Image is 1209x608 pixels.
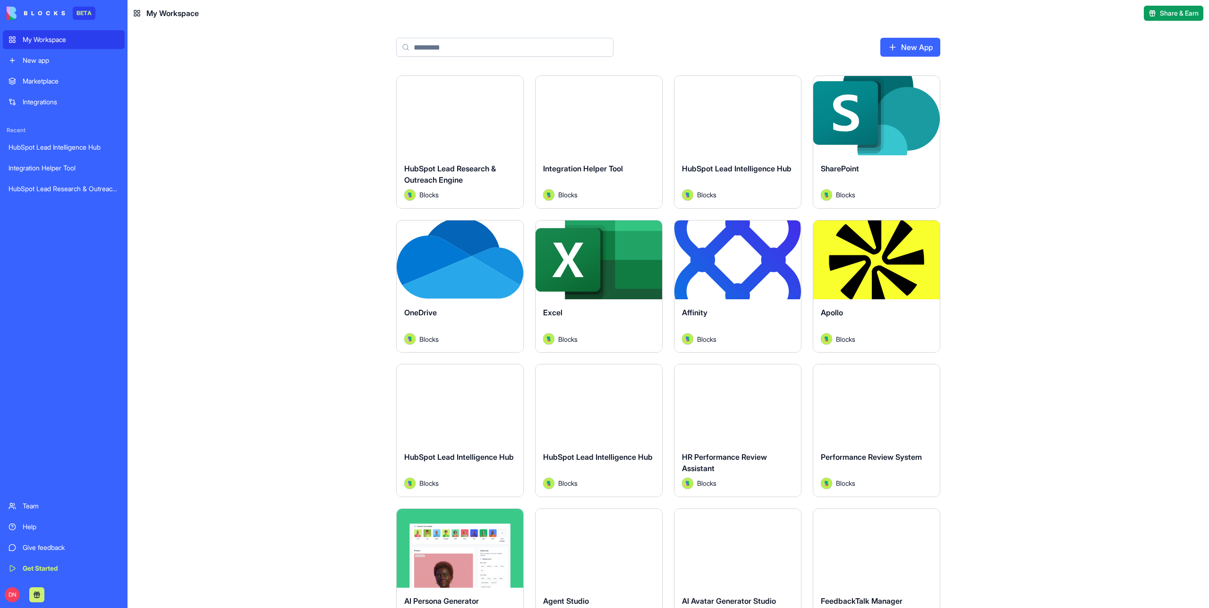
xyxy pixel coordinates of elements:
[23,76,119,86] div: Marketplace
[821,596,902,606] span: FeedbackTalk Manager
[535,364,663,497] a: HubSpot Lead Intelligence HubAvatarBlocks
[23,35,119,44] div: My Workspace
[543,452,653,462] span: HubSpot Lead Intelligence Hub
[404,308,437,317] span: OneDrive
[9,163,119,173] div: Integration Helper Tool
[674,76,801,209] a: HubSpot Lead Intelligence HubAvatarBlocks
[821,308,843,317] span: Apollo
[1144,6,1203,21] button: Share & Earn
[813,220,940,353] a: ApolloAvatarBlocks
[558,190,578,200] span: Blocks
[3,51,125,70] a: New app
[3,72,125,91] a: Marketplace
[3,538,125,557] a: Give feedback
[558,478,578,488] span: Blocks
[543,308,562,317] span: Excel
[3,30,125,49] a: My Workspace
[9,143,119,152] div: HubSpot Lead Intelligence Hub
[23,564,119,573] div: Get Started
[821,333,832,345] img: Avatar
[821,452,922,462] span: Performance Review System
[682,308,707,317] span: Affinity
[813,76,940,209] a: SharePointAvatarBlocks
[880,38,940,57] a: New App
[3,93,125,111] a: Integrations
[697,334,716,344] span: Blocks
[396,220,524,353] a: OneDriveAvatarBlocks
[543,189,554,201] img: Avatar
[1160,8,1199,18] span: Share & Earn
[23,543,119,552] div: Give feedback
[23,501,119,511] div: Team
[3,517,125,536] a: Help
[7,7,95,20] a: BETA
[682,164,792,173] span: HubSpot Lead Intelligence Hub
[3,138,125,157] a: HubSpot Lead Intelligence Hub
[419,478,439,488] span: Blocks
[836,334,855,344] span: Blocks
[535,220,663,353] a: ExcelAvatarBlocks
[146,8,199,19] span: My Workspace
[697,190,716,200] span: Blocks
[543,596,589,606] span: Agent Studio
[419,334,439,344] span: Blocks
[682,189,693,201] img: Avatar
[821,164,859,173] span: SharePoint
[535,76,663,209] a: Integration Helper ToolAvatarBlocks
[5,587,20,602] span: DN
[3,179,125,198] a: HubSpot Lead Research & Outreach Engine
[836,190,855,200] span: Blocks
[404,164,496,185] span: HubSpot Lead Research & Outreach Engine
[836,478,855,488] span: Blocks
[3,559,125,578] a: Get Started
[682,478,693,489] img: Avatar
[7,7,65,20] img: logo
[697,478,716,488] span: Blocks
[404,478,416,489] img: Avatar
[682,452,767,473] span: HR Performance Review Assistant
[396,364,524,497] a: HubSpot Lead Intelligence HubAvatarBlocks
[674,220,801,353] a: AffinityAvatarBlocks
[404,596,479,606] span: AI Persona Generator
[3,497,125,515] a: Team
[813,364,940,497] a: Performance Review SystemAvatarBlocks
[23,522,119,532] div: Help
[404,333,416,345] img: Avatar
[3,127,125,134] span: Recent
[821,478,832,489] img: Avatar
[543,333,554,345] img: Avatar
[23,56,119,65] div: New app
[543,478,554,489] img: Avatar
[682,596,776,606] span: AI Avatar Generator Studio
[419,190,439,200] span: Blocks
[404,189,416,201] img: Avatar
[9,184,119,194] div: HubSpot Lead Research & Outreach Engine
[821,189,832,201] img: Avatar
[73,7,95,20] div: BETA
[682,333,693,345] img: Avatar
[23,97,119,107] div: Integrations
[674,364,801,497] a: HR Performance Review AssistantAvatarBlocks
[558,334,578,344] span: Blocks
[3,159,125,177] a: Integration Helper Tool
[404,452,514,462] span: HubSpot Lead Intelligence Hub
[543,164,623,173] span: Integration Helper Tool
[396,76,524,209] a: HubSpot Lead Research & Outreach EngineAvatarBlocks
